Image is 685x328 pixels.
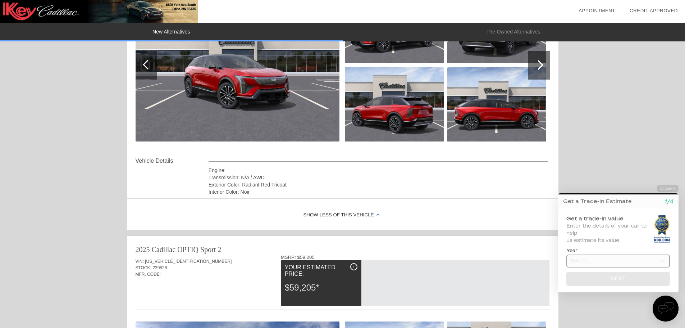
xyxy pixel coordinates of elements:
div: i [350,263,357,270]
span: [US_VEHICLE_IDENTIFICATION_NUMBER] [145,259,232,264]
a: Appointment [579,8,615,13]
span: MFR. CODE: [136,272,161,277]
div: Your Estimated Price: [285,263,357,278]
div: MSRP: $59,205 [281,255,550,260]
span: VIN: [136,259,144,264]
div: Quoted on [DATE] 10:26:56 AM [136,288,550,300]
div: 2025 Cadillac OPTIQ [136,244,199,255]
img: 3.jpg [345,67,444,141]
div: Show Less of this Vehicle [127,201,558,230]
div: Exterior Color: Radiant Red Tricoat [209,181,548,188]
div: Transmission: N/A / AWD [209,174,548,181]
div: $59,205* [285,278,357,297]
img: 5.jpg [447,67,546,141]
div: Interior Color: Noir [209,188,548,196]
iframe: Chat Assistance [543,179,685,328]
div: Sport 2 [200,244,221,255]
a: Credit Approved [630,8,678,13]
div: Vehicle Details [136,157,209,165]
div: Engine: [209,167,548,174]
span: 239528 [152,265,167,270]
span: STOCK: [136,265,151,270]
